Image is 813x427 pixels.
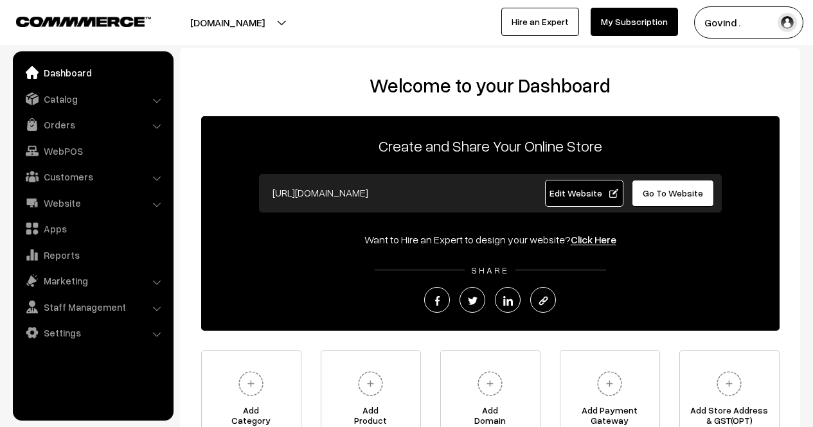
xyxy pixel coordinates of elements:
a: Edit Website [545,180,623,207]
a: Reports [16,243,169,266]
img: plus.svg [233,366,269,401]
img: plus.svg [353,366,388,401]
span: Edit Website [549,187,618,198]
div: Want to Hire an Expert to design your website? [201,232,780,247]
p: Create and Share Your Online Store [201,134,780,157]
a: Go To Website [632,180,715,207]
a: Click Here [571,233,616,246]
a: WebPOS [16,139,169,162]
img: plus.svg [711,366,747,401]
span: Go To Website [643,187,703,198]
a: Staff Management [16,295,169,318]
a: COMMMERCE [16,13,129,28]
a: Apps [16,217,169,240]
a: Dashboard [16,61,169,84]
span: SHARE [465,265,515,275]
a: Customers [16,165,169,188]
a: Hire an Expert [501,8,579,36]
img: plus.svg [592,366,627,401]
a: Website [16,191,169,214]
h2: Welcome to your Dashboard [193,74,787,97]
img: user [778,13,797,32]
button: [DOMAIN_NAME] [145,6,310,39]
img: plus.svg [472,366,508,401]
a: Catalog [16,87,169,110]
a: Orders [16,113,169,136]
a: Marketing [16,269,169,292]
a: My Subscription [591,8,678,36]
img: COMMMERCE [16,17,151,26]
button: Govind . [694,6,803,39]
a: Settings [16,321,169,344]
